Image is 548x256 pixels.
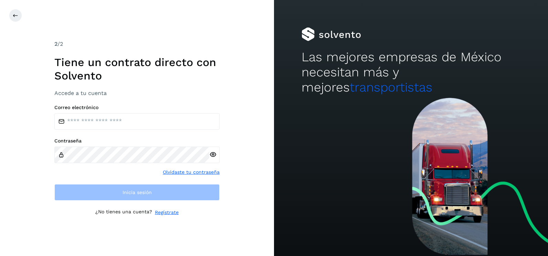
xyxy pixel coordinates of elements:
h2: Las mejores empresas de México necesitan más y mejores [302,50,521,95]
a: Regístrate [155,209,179,216]
span: transportistas [350,80,432,95]
button: Inicia sesión [54,184,220,201]
label: Contraseña [54,138,220,144]
p: ¿No tienes una cuenta? [95,209,152,216]
span: 2 [54,41,57,47]
div: /2 [54,40,220,48]
h1: Tiene un contrato directo con Solvento [54,56,220,82]
h3: Accede a tu cuenta [54,90,220,96]
a: Olvidaste tu contraseña [163,169,220,176]
span: Inicia sesión [123,190,152,195]
label: Correo electrónico [54,105,220,110]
